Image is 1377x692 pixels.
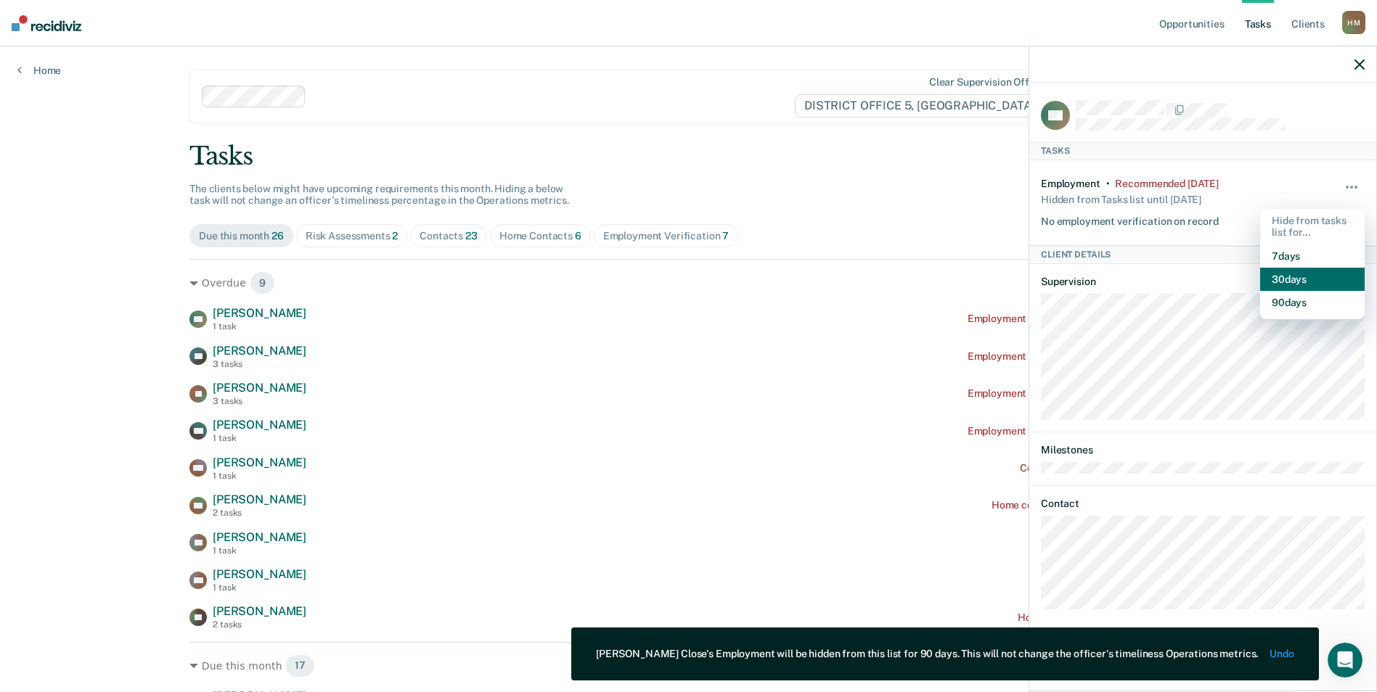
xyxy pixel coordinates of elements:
div: 1 task [213,471,306,481]
div: 1 task [213,321,306,331]
div: [PERSON_NAME] Close's Employment will be hidden from this list for 90 days. This will not change ... [596,648,1258,660]
div: Employment Verification recommended [DATE] [968,350,1188,363]
span: DISTRICT OFFICE 5, [GEOGRAPHIC_DATA] [795,94,1055,118]
span: [PERSON_NAME] [213,456,306,469]
iframe: Intercom live chat [1328,643,1362,677]
span: [PERSON_NAME] [213,493,306,506]
span: 26 [271,230,284,242]
div: 2 tasks [213,619,306,630]
div: 1 task [213,545,306,556]
div: • [1106,178,1110,190]
span: 23 [465,230,478,242]
div: Hidden from Tasks list until [DATE] [1041,189,1201,210]
div: Employment Verification recommended [DATE] [968,425,1188,437]
button: Undo [1270,648,1294,660]
div: 2 tasks [213,508,306,518]
span: 9 [250,271,275,294]
div: Overdue [189,271,1188,294]
div: 1 task [213,433,306,443]
span: 2 [392,230,398,242]
div: Home contact recommended a month ago [992,499,1188,511]
div: Home contact recommended [DATE] [1018,611,1188,624]
div: Home Contacts [499,230,581,242]
div: H M [1342,11,1365,34]
button: 30 days [1260,268,1365,291]
div: Contact recommended a month ago [1020,462,1188,474]
span: [PERSON_NAME] [213,604,306,618]
span: [PERSON_NAME] [213,530,306,544]
span: [PERSON_NAME] [213,381,306,395]
dt: Milestones [1041,444,1365,456]
div: Due this month [189,654,1188,677]
div: Risk Assessments [306,230,399,242]
div: 1 task [213,582,306,593]
button: 7 days [1260,244,1365,268]
div: Recommended 6 months ago [1115,178,1218,190]
a: Home [17,64,61,77]
span: 6 [575,230,581,242]
div: Employment Verification recommended [DATE] [968,313,1188,325]
span: [PERSON_NAME] [213,344,306,358]
div: Clear supervision officers [929,76,1053,88]
div: Hide from tasks list for... [1260,209,1365,245]
span: [PERSON_NAME] [213,567,306,581]
div: 3 tasks [213,359,306,369]
div: No employment verification on record [1041,210,1219,228]
div: Due this month [199,230,284,242]
span: [PERSON_NAME] [213,306,306,320]
div: Client Details [1029,246,1376,263]
dt: Contact [1041,498,1365,510]
div: Employment Verification [603,230,730,242]
div: Employment Verification recommended [DATE] [968,387,1188,400]
span: The clients below might have upcoming requirements this month. Hiding a below task will not chang... [189,183,569,207]
div: 3 tasks [213,396,306,406]
span: 17 [285,654,315,677]
img: Recidiviz [12,15,81,31]
dt: Supervision [1041,276,1365,288]
button: 90 days [1260,291,1365,314]
div: Employment [1041,178,1100,190]
span: [PERSON_NAME] [213,418,306,432]
span: 7 [722,230,729,242]
div: Contacts [420,230,478,242]
div: Tasks [189,141,1188,171]
div: Tasks [1029,142,1376,160]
